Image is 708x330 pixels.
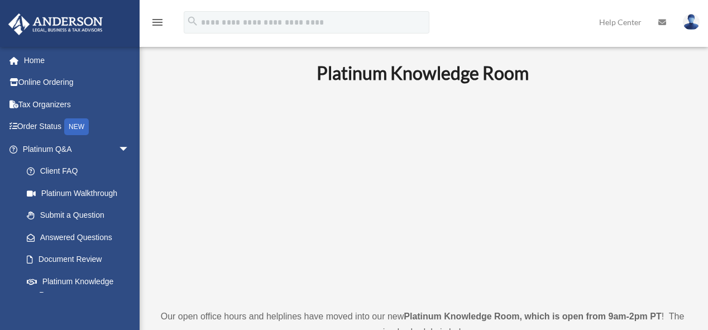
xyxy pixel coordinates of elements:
[8,93,146,116] a: Tax Organizers
[16,204,146,227] a: Submit a Question
[16,182,146,204] a: Platinum Walkthrough
[151,20,164,29] a: menu
[16,226,146,248] a: Answered Questions
[5,13,106,35] img: Anderson Advisors Platinum Portal
[8,116,146,138] a: Order StatusNEW
[151,16,164,29] i: menu
[186,15,199,27] i: search
[16,160,146,183] a: Client FAQ
[404,312,661,321] strong: Platinum Knowledge Room, which is open from 9am-2pm PT
[64,118,89,135] div: NEW
[16,270,141,306] a: Platinum Knowledge Room
[8,138,146,160] a: Platinum Q&Aarrow_drop_down
[683,14,700,30] img: User Pic
[317,62,529,84] b: Platinum Knowledge Room
[8,71,146,94] a: Online Ordering
[118,138,141,161] span: arrow_drop_down
[8,49,146,71] a: Home
[16,248,146,271] a: Document Review
[255,99,590,288] iframe: 231110_Toby_KnowledgeRoom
